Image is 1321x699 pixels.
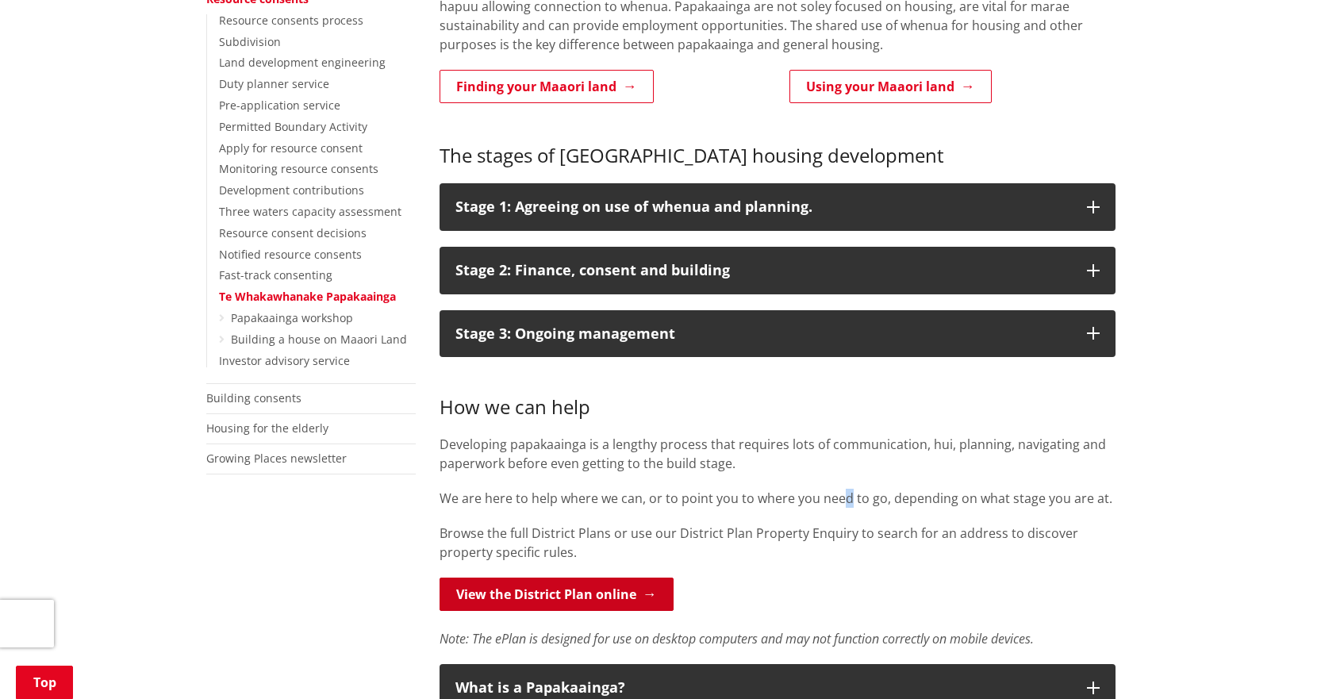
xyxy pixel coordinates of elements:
a: Building consents [206,390,301,405]
h3: How we can help [440,373,1116,419]
button: Stage 2: Finance, consent and building [440,247,1116,294]
a: Fast-track consenting [219,267,332,282]
button: Stage 1: Agreeing on use of whenua and planning. [440,183,1116,231]
a: Growing Places newsletter [206,451,347,466]
a: Apply for resource consent [219,140,363,156]
p: Stage 1: Agreeing on use of whenua and planning. [455,199,1071,215]
a: Notified resource consents [219,247,362,262]
a: Permitted Boundary Activity [219,119,367,134]
a: Using your Maaori land [789,70,992,103]
a: Three waters capacity assessment [219,204,401,219]
p: Browse the full District Plans or use our District Plan Property Enquiry to search for an address... [440,524,1116,562]
h3: The stages of [GEOGRAPHIC_DATA] housing development [440,121,1116,167]
a: Resource consents process [219,13,363,28]
a: Finding your Maaori land [440,70,654,103]
a: Development contributions [219,182,364,198]
a: View the District Plan online [440,578,674,611]
a: Building a house on Maaori Land [231,332,407,347]
a: Monitoring resource consents [219,161,378,176]
div: Stage 3: Ongoing management [455,326,1071,342]
a: Te Whakawhanake Papakaainga [219,289,396,304]
a: Subdivision [219,34,281,49]
iframe: Messenger Launcher [1248,632,1305,689]
a: Land development engineering [219,55,386,70]
a: Housing for the elderly [206,421,328,436]
p: Developing papakaainga is a lengthy process that requires lots of communication, hui, planning, n... [440,435,1116,473]
a: Duty planner service [219,76,329,91]
a: Papakaainga workshop [231,310,353,325]
a: Top [16,666,73,699]
div: Stage 2: Finance, consent and building [455,263,1071,278]
p: We are here to help where we can, or to point you to where you need to go, depending on what stag... [440,489,1116,508]
em: Note: The ePlan is designed for use on desktop computers and may not function correctly on mobile... [440,630,1034,647]
a: Pre-application service [219,98,340,113]
a: Investor advisory service [219,353,350,368]
div: What is a Papakaainga? [455,680,1071,696]
a: Resource consent decisions [219,225,367,240]
button: Stage 3: Ongoing management [440,310,1116,358]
